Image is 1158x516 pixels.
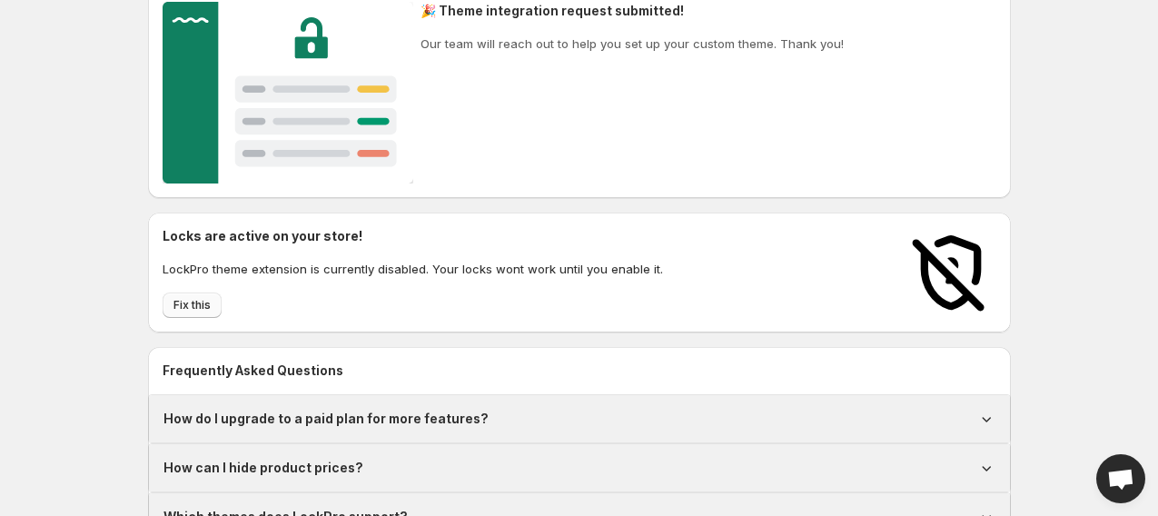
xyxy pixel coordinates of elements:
span: Fix this [173,298,211,313]
p: LockPro theme extension is currently disabled. Your locks wont work until you enable it. [163,260,663,278]
div: Open chat [1096,454,1145,503]
h1: How can I hide product prices? [163,459,363,477]
h2: 🎉 Theme integration request submitted! [421,2,844,20]
button: Fix this [163,293,222,318]
p: Our team will reach out to help you set up your custom theme. Thank you! [421,35,844,53]
img: Customer support [163,2,414,184]
h1: How do I upgrade to a paid plan for more features? [163,410,489,428]
h2: Locks are active on your store! [163,227,663,245]
h2: Frequently Asked Questions [163,362,996,380]
img: Locks disabled [906,227,996,318]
